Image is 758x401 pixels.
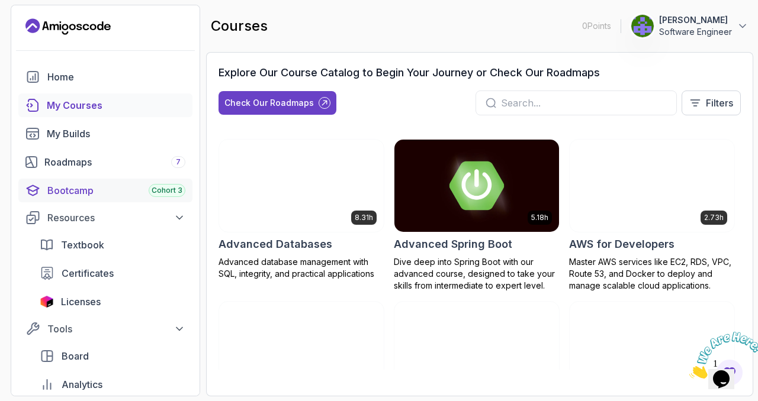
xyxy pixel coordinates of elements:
[18,179,192,202] a: bootcamp
[570,140,734,232] img: AWS for Developers card
[501,96,667,110] input: Search...
[394,140,559,232] img: Advanced Spring Boot card
[47,322,185,336] div: Tools
[5,5,78,51] img: Chat attention grabber
[582,20,611,32] p: 0 Points
[219,139,384,280] a: Advanced Databases card8.31hAdvanced DatabasesAdvanced database management with SQL, integrity, a...
[47,211,185,225] div: Resources
[355,213,373,222] p: 8.31h
[62,377,102,392] span: Analytics
[704,213,724,222] p: 2.73h
[176,157,181,167] span: 7
[219,256,384,280] p: Advanced database management with SQL, integrity, and practical applications
[685,327,758,383] iframe: chat widget
[394,236,512,253] h2: Advanced Spring Boot
[18,65,192,89] a: home
[33,261,192,285] a: certificates
[394,139,560,292] a: Advanced Spring Boot card5.18hAdvanced Spring BootDive deep into Spring Boot with our advanced co...
[631,14,749,38] button: user profile image[PERSON_NAME]Software Engineer
[224,97,314,109] div: Check Our Roadmaps
[18,122,192,145] a: builds
[25,17,111,36] a: Landing page
[62,349,89,363] span: Board
[33,344,192,368] a: board
[61,238,104,252] span: Textbook
[569,139,735,292] a: AWS for Developers card2.73hAWS for DevelopersMaster AWS services like EC2, RDS, VPC, Route 53, a...
[706,96,733,110] p: Filters
[61,295,101,309] span: Licenses
[659,14,732,26] p: [PERSON_NAME]
[219,302,384,394] img: Building APIs with Spring Boot card
[40,296,54,308] img: jetbrains icon
[33,290,192,313] a: licenses
[152,186,182,195] span: Cohort 3
[219,91,336,115] button: Check Our Roadmaps
[18,318,192,339] button: Tools
[47,70,185,84] div: Home
[570,302,734,394] img: CSS Essentials card
[18,207,192,228] button: Resources
[569,256,735,292] p: Master AWS services like EC2, RDS, VPC, Route 53, and Docker to deploy and manage scalable cloud ...
[47,98,185,112] div: My Courses
[531,213,548,222] p: 5.18h
[394,302,559,394] img: CI/CD with GitHub Actions card
[219,236,332,253] h2: Advanced Databases
[5,5,9,15] span: 1
[219,140,384,232] img: Advanced Databases card
[47,183,185,198] div: Bootcamp
[33,233,192,257] a: textbook
[569,236,675,253] h2: AWS for Developers
[18,93,192,117] a: courses
[62,266,114,280] span: Certificates
[682,90,741,115] button: Filters
[211,17,268,35] h2: courses
[33,373,192,396] a: analytics
[219,64,600,81] h3: Explore Our Course Catalog to Begin Your Journey or Check Our Roadmaps
[47,127,185,141] div: My Builds
[631,15,654,37] img: user profile image
[18,150,192,174] a: roadmaps
[44,155,185,169] div: Roadmaps
[394,256,560,292] p: Dive deep into Spring Boot with our advanced course, designed to take your skills from intermedia...
[659,26,732,38] p: Software Engineer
